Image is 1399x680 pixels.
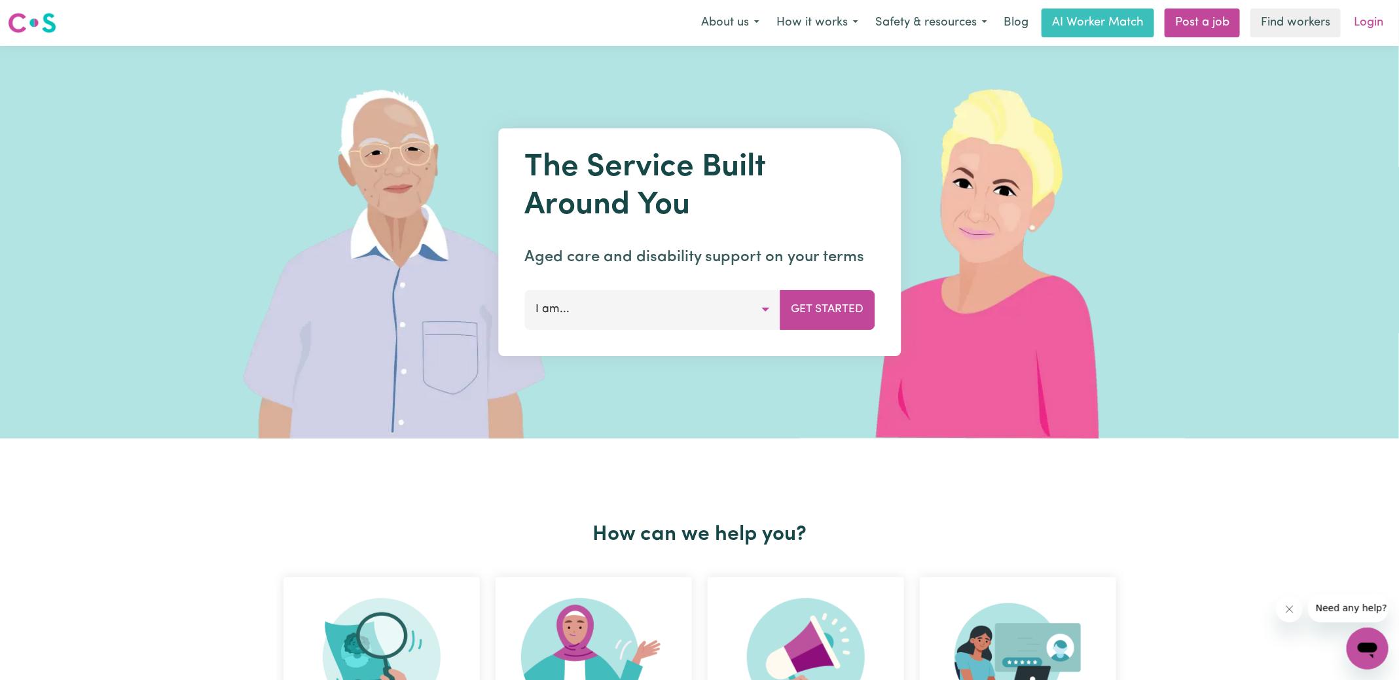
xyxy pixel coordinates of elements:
a: Find workers [1250,9,1341,37]
p: Aged care and disability support on your terms [524,245,875,269]
button: About us [693,9,768,37]
a: AI Worker Match [1042,9,1154,37]
button: Get Started [780,290,875,329]
a: Login [1346,9,1391,37]
button: How it works [768,9,867,37]
a: Post a job [1165,9,1240,37]
button: Safety & resources [867,9,996,37]
iframe: Close message [1277,596,1303,622]
button: I am... [524,290,780,329]
iframe: Button to launch messaging window [1347,628,1389,670]
h1: The Service Built Around You [524,149,875,224]
img: Careseekers logo [8,11,56,35]
a: Blog [996,9,1036,37]
iframe: Message from company [1308,594,1389,622]
h2: How can we help you? [276,522,1124,547]
a: Careseekers logo [8,8,56,38]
